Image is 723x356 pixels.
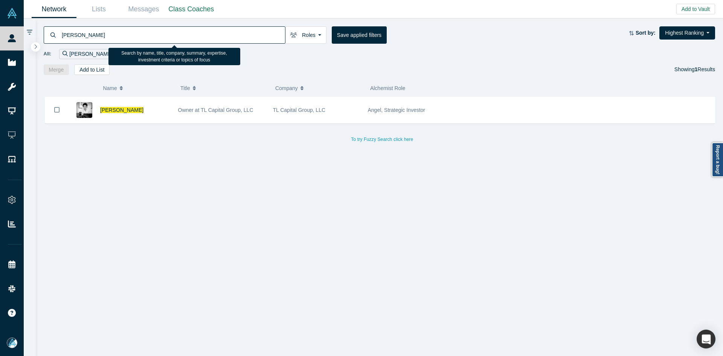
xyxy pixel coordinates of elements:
[103,80,117,96] span: Name
[659,26,715,40] button: Highest Ranking
[332,26,387,44] button: Save applied filters
[76,0,121,18] a: Lists
[7,8,17,18] img: Alchemist Vault Logo
[695,66,698,72] strong: 1
[712,142,723,177] a: Report a bug!
[178,107,253,113] span: Owner at TL Capital Group, LLC
[44,64,69,75] button: Merge
[45,97,69,123] button: Bookmark
[166,0,217,18] a: Class Coaches
[44,50,52,58] span: All:
[113,50,118,58] button: Remove Filter
[76,102,92,118] img: Thomas Lumsden's Profile Image
[180,80,267,96] button: Title
[370,85,405,91] span: Alchemist Role
[59,49,122,59] div: [PERSON_NAME]
[32,0,76,18] a: Network
[103,80,172,96] button: Name
[61,26,285,44] input: Search by name, title, company, summary, expertise, investment criteria or topics of focus
[676,4,715,14] button: Add to Vault
[636,30,656,36] strong: Sort by:
[695,66,715,72] span: Results
[180,80,190,96] span: Title
[275,80,298,96] span: Company
[368,107,426,113] span: Angel, Strategic Investor
[121,0,166,18] a: Messages
[275,80,362,96] button: Company
[273,107,326,113] span: TL Capital Group, LLC
[346,134,418,144] button: To try Fuzzy Search click here
[74,64,110,75] button: Add to List
[7,338,17,348] img: Mia Scott's Account
[674,64,715,75] div: Showing
[100,107,143,113] a: [PERSON_NAME]
[285,26,326,44] button: Roles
